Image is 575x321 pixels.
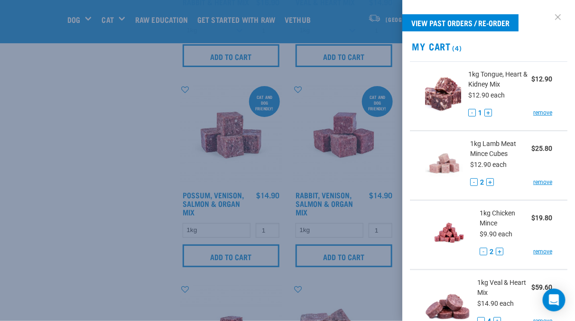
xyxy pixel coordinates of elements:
[468,91,505,99] span: $12.90 each
[480,208,531,228] span: 1kg Chicken Mince
[480,248,487,255] button: -
[470,161,507,168] span: $12.90 each
[477,278,531,298] span: 1kg Veal & Heart Mix
[543,289,566,311] div: Open Intercom Messenger
[402,14,519,31] a: View past orders / re-order
[533,178,552,186] a: remove
[531,283,552,291] strong: $59.60
[451,46,462,49] span: (4)
[468,69,531,89] span: 1kg Tongue, Heart & Kidney Mix
[480,230,512,238] span: $9.90 each
[486,178,494,186] button: +
[490,247,493,257] span: 2
[470,178,478,186] button: -
[531,75,552,83] strong: $12.90
[402,41,575,52] h2: My Cart
[484,109,492,117] button: +
[480,177,484,187] span: 2
[425,139,463,188] img: Lamb Meat Mince Cubes
[531,214,552,222] strong: $19.80
[478,108,482,118] span: 1
[425,208,472,257] img: Chicken Mince
[531,145,552,152] strong: $25.80
[477,300,514,307] span: $14.90 each
[533,108,552,117] a: remove
[425,69,461,118] img: Tongue, Heart & Kidney Mix
[496,248,503,255] button: +
[533,247,552,256] a: remove
[470,139,531,159] span: 1kg Lamb Meat Mince Cubes
[468,109,476,117] button: -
